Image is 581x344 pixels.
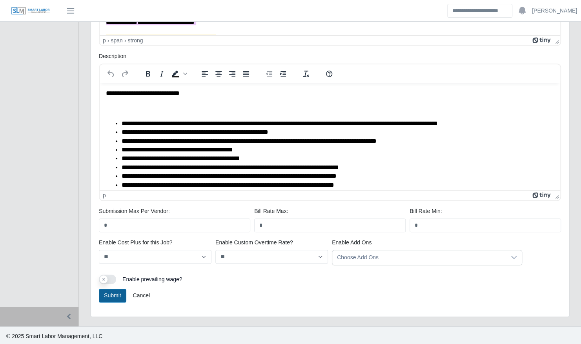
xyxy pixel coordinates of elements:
div: Choose Add Ons [332,250,506,265]
a: Powered by Tiny [532,37,552,44]
label: Enable Cost Plus for this Job? [99,238,173,247]
a: [PERSON_NAME] [532,7,577,15]
button: Submit [99,289,126,302]
label: Bill Rate Max: [254,207,288,215]
button: Align right [226,68,239,79]
label: Description [99,52,126,60]
button: Decrease indent [262,68,276,79]
button: Align left [198,68,211,79]
label: Enable Custom Overtime Rate? [215,238,293,247]
div: p [103,37,106,44]
div: span [111,37,122,44]
span: Enable prevailing wage? [122,276,182,282]
button: Italic [155,68,168,79]
label: Bill Rate Min: [410,207,442,215]
span: © 2025 Smart Labor Management, LLC [6,333,102,339]
button: Increase indent [276,68,290,79]
body: Rich Text Area. Press ALT-0 for help. [6,6,454,288]
div: › [107,37,109,44]
div: Background color Black [169,68,188,79]
a: Cancel [127,289,155,302]
label: Submission Max Per Vendor: [99,207,170,215]
button: Clear formatting [299,68,313,79]
div: p [103,192,106,198]
button: Justify [239,68,253,79]
label: Enable Add Ons [332,238,372,247]
button: Redo [118,68,131,79]
button: Bold [141,68,155,79]
div: strong [128,37,143,44]
div: Press the Up and Down arrow keys to resize the editor. [552,36,560,45]
body: Rich Text Area. Press ALT-0 for help. [6,6,454,129]
button: Undo [104,68,118,79]
input: Search [447,4,512,18]
iframe: Rich Text Area [100,83,560,190]
button: Help [322,68,336,79]
button: Align center [212,68,225,79]
div: Press the Up and Down arrow keys to resize the editor. [552,191,560,200]
button: Enable prevailing wage? [99,275,116,284]
a: Powered by Tiny [532,192,552,198]
img: SLM Logo [11,7,50,15]
div: › [124,37,126,44]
